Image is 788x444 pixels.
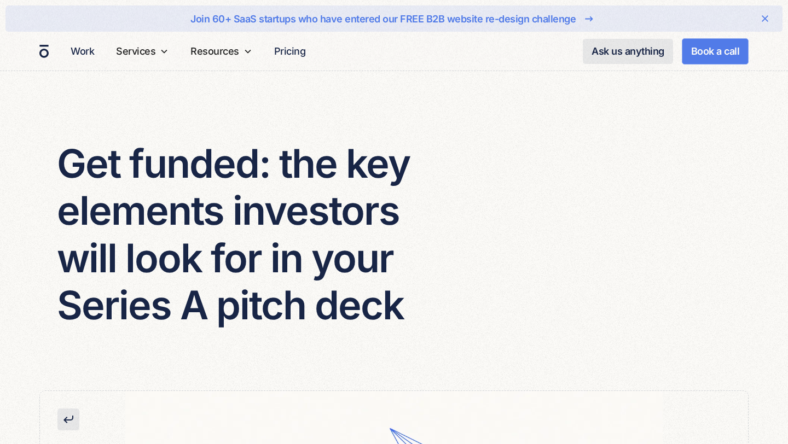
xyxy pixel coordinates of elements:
div: Services [112,32,173,71]
a: Ask us anything [583,39,673,64]
a: Pricing [270,40,310,62]
a: Join 60+ SaaS startups who have entered our FREE B2B website re-design challenge [40,10,748,27]
a: home [39,44,49,59]
a: Book a call [682,38,749,65]
h2: Get funded: the key elements investors will look for in your Series A pitch deck [57,140,460,329]
div: Resources [190,44,239,59]
div: Resources [186,32,257,71]
div: Services [116,44,155,59]
div: Join 60+ SaaS startups who have entered our FREE B2B website re-design challenge [190,11,576,26]
a: Work [66,40,99,62]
